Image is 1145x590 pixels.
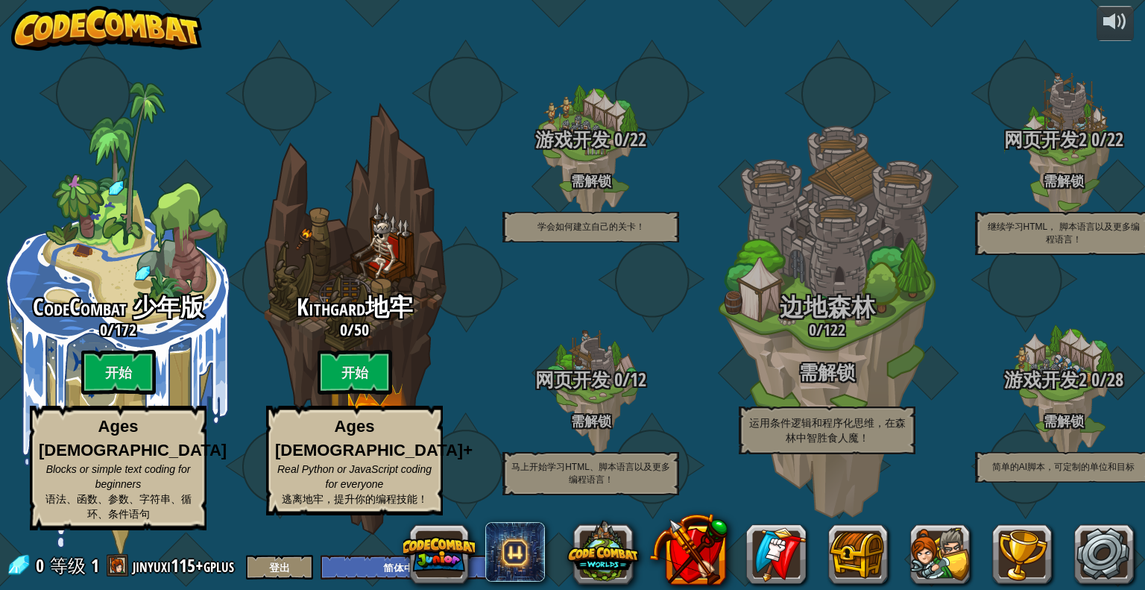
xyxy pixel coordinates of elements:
[318,350,392,395] btn: 开始
[535,127,610,152] span: 游戏开发
[277,463,432,490] span: Real Python or JavaScript coding for everyone
[610,367,622,392] span: 0
[1107,127,1123,152] span: 22
[988,222,1140,245] span: 继续学习HTML， 脚本语言以及更多编程语言！
[1087,367,1100,392] span: 0
[45,493,192,520] span: 语法、函数、参数、字符串、循环、条件语句
[992,462,1135,472] span: 简单的AI脚本，可定制的单位和目标
[749,417,906,444] span: 运用条件逻辑和程序化思维，在森林中智胜食人魔！
[473,174,709,188] h4: 需解锁
[340,318,347,341] span: 0
[50,553,86,578] span: 等级
[1087,127,1100,152] span: 0
[473,414,709,428] h4: 需解锁
[1004,367,1087,392] span: 游戏开发2
[81,350,156,395] btn: 开始
[1107,367,1123,392] span: 28
[282,493,428,505] span: 逃离地牢，提升你的编程技能！
[91,553,99,577] span: 1
[39,417,227,459] strong: Ages [DEMOGRAPHIC_DATA]
[1097,6,1134,41] button: 音量调节
[11,6,202,51] img: CodeCombat - Learn how to code by playing a game
[46,463,191,490] span: Blocks or simple text coding for beginners
[709,321,945,339] h3: /
[511,462,670,485] span: 马上开始学习HTML、脚本语言以及更多编程语言！
[100,318,107,341] span: 0
[630,367,646,392] span: 12
[114,318,136,341] span: 172
[709,363,945,383] h3: 需解锁
[823,318,845,341] span: 122
[354,318,369,341] span: 50
[133,553,239,577] a: jinyuxi115+gplus
[236,321,473,339] h3: /
[610,127,622,152] span: 0
[33,291,204,323] span: CodeCombat 少年版
[473,370,709,390] h3: /
[780,291,875,323] span: 边地森林
[630,127,646,152] span: 22
[537,222,645,232] span: 学会如何建立自己的关卡！
[236,82,473,555] div: Complete previous world to unlock
[275,417,473,459] strong: Ages [DEMOGRAPHIC_DATA]+
[809,318,816,341] span: 0
[297,291,413,323] span: Kithgard地牢
[36,553,48,577] span: 0
[1004,127,1087,152] span: 网页开发2
[473,130,709,150] h3: /
[246,555,313,580] button: 登出
[535,367,610,392] span: 网页开发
